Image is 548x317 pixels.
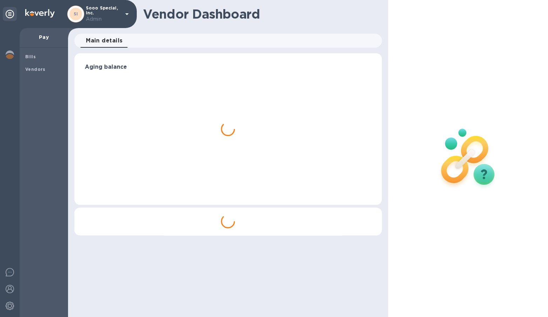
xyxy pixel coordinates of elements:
[25,34,62,41] p: Pay
[25,9,55,18] img: Logo
[86,6,121,23] p: Sooo Special, Inc.
[143,7,377,21] h1: Vendor Dashboard
[74,11,78,16] b: SI
[25,67,46,72] b: Vendors
[85,64,371,70] h3: Aging balance
[25,54,36,59] b: Bills
[86,15,121,23] p: Admin
[86,36,123,46] span: Main details
[3,7,17,21] div: Unpin categories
